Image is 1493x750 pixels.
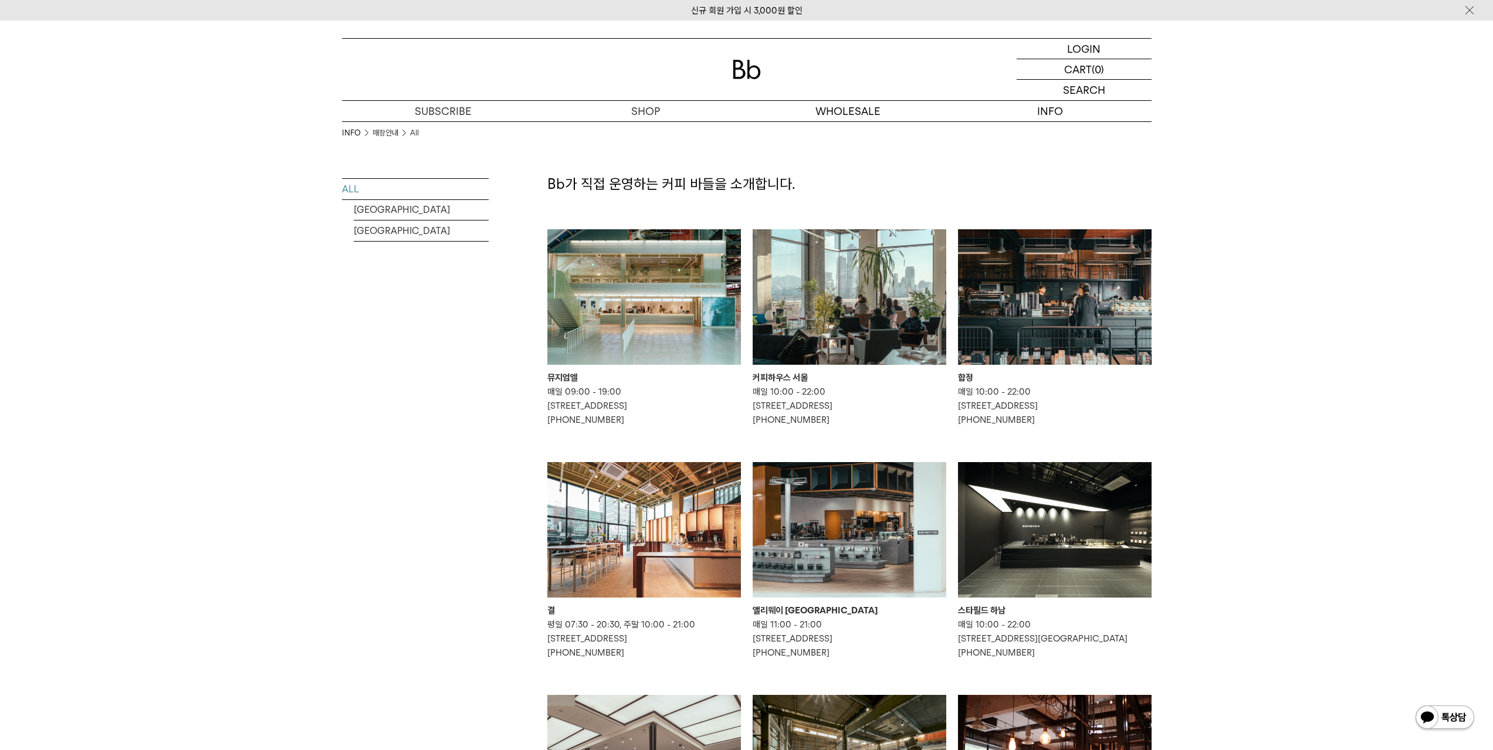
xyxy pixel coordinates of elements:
[958,617,1152,660] p: 매일 10:00 - 22:00 [STREET_ADDRESS][GEOGRAPHIC_DATA] [PHONE_NUMBER]
[547,229,741,427] a: 뮤지엄엘 뮤지엄엘 매일 09:00 - 19:00[STREET_ADDRESS][PHONE_NUMBER]
[958,603,1152,617] div: 스타필드 하남
[958,462,1152,598] img: 스타필드 하남
[753,229,946,365] img: 커피하우스 서울
[958,385,1152,427] p: 매일 10:00 - 22:00 [STREET_ADDRESS] [PHONE_NUMBER]
[1067,39,1101,59] p: LOGIN
[1092,59,1104,79] p: (0)
[410,127,419,139] a: All
[753,617,946,660] p: 매일 11:00 - 21:00 [STREET_ADDRESS] [PHONE_NUMBER]
[958,371,1152,385] div: 합정
[753,371,946,385] div: 커피하우스 서울
[753,462,946,598] img: 앨리웨이 인천
[733,60,761,79] img: 로고
[547,229,741,365] img: 뮤지엄엘
[342,179,489,199] a: ALL
[753,385,946,427] p: 매일 10:00 - 22:00 [STREET_ADDRESS] [PHONE_NUMBER]
[342,127,373,139] li: INFO
[373,127,398,139] a: 매장안내
[753,603,946,617] div: 앨리웨이 [GEOGRAPHIC_DATA]
[547,617,741,660] p: 평일 07:30 - 20:30, 주말 10:00 - 21:00 [STREET_ADDRESS] [PHONE_NUMBER]
[354,199,489,220] a: [GEOGRAPHIC_DATA]
[1064,59,1092,79] p: CART
[691,5,803,16] a: 신규 회원 가입 시 3,000원 할인
[949,101,1152,121] p: INFO
[753,462,946,660] a: 앨리웨이 인천 앨리웨이 [GEOGRAPHIC_DATA] 매일 11:00 - 21:00[STREET_ADDRESS][PHONE_NUMBER]
[1414,704,1475,732] img: 카카오톡 채널 1:1 채팅 버튼
[547,462,741,598] img: 결
[1063,80,1105,100] p: SEARCH
[547,603,741,617] div: 결
[547,174,1152,194] p: Bb가 직접 운영하는 커피 바들을 소개합니다.
[1017,39,1152,59] a: LOGIN
[958,462,1152,660] a: 스타필드 하남 스타필드 하남 매일 10:00 - 22:00[STREET_ADDRESS][GEOGRAPHIC_DATA][PHONE_NUMBER]
[747,101,949,121] p: WHOLESALE
[753,229,946,427] a: 커피하우스 서울 커피하우스 서울 매일 10:00 - 22:00[STREET_ADDRESS][PHONE_NUMBER]
[354,220,489,241] a: [GEOGRAPHIC_DATA]
[342,101,544,121] a: SUBSCRIBE
[958,229,1152,365] img: 합정
[547,462,741,660] a: 결 결 평일 07:30 - 20:30, 주말 10:00 - 21:00[STREET_ADDRESS][PHONE_NUMBER]
[1017,59,1152,80] a: CART (0)
[958,229,1152,427] a: 합정 합정 매일 10:00 - 22:00[STREET_ADDRESS][PHONE_NUMBER]
[547,385,741,427] p: 매일 09:00 - 19:00 [STREET_ADDRESS] [PHONE_NUMBER]
[544,101,747,121] a: SHOP
[547,371,741,385] div: 뮤지엄엘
